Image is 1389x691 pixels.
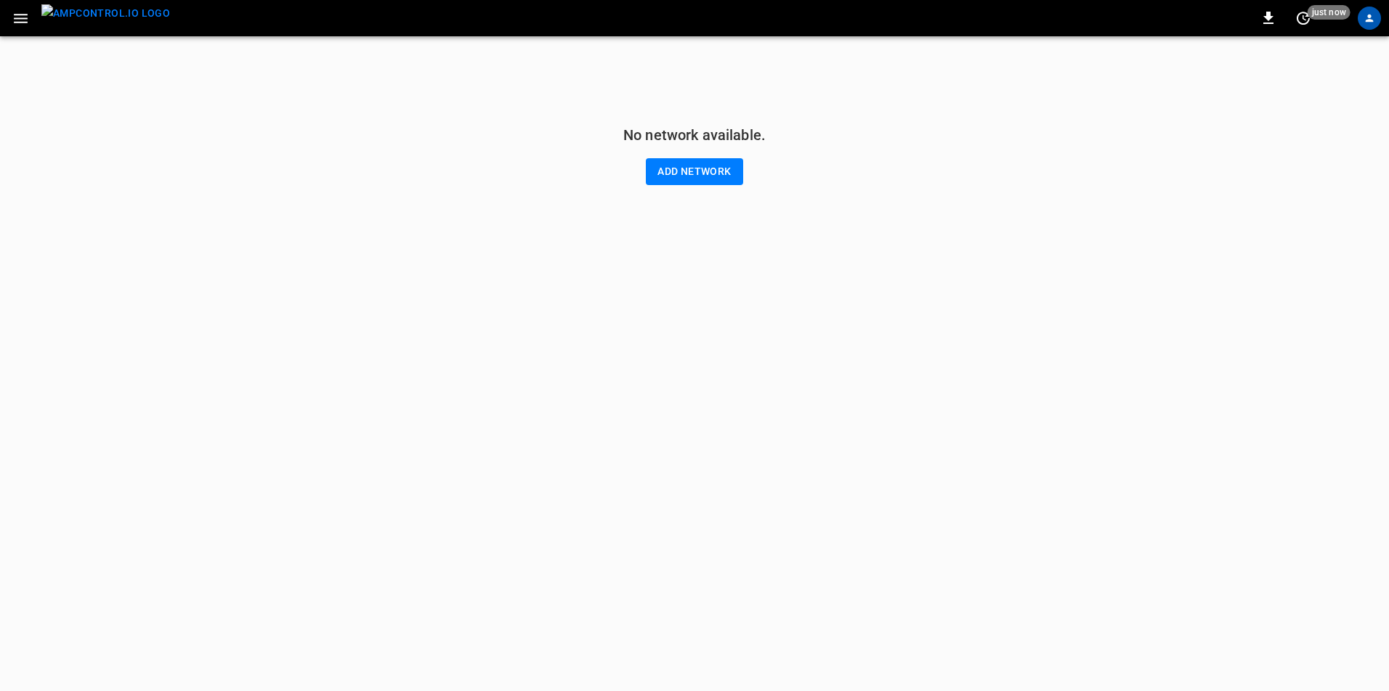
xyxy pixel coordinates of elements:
[41,4,170,23] img: ampcontrol.io logo
[646,158,742,185] button: Add network
[1358,7,1381,30] div: profile-icon
[1308,5,1350,20] span: just now
[623,123,766,147] h6: No network available.
[1292,7,1315,30] button: set refresh interval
